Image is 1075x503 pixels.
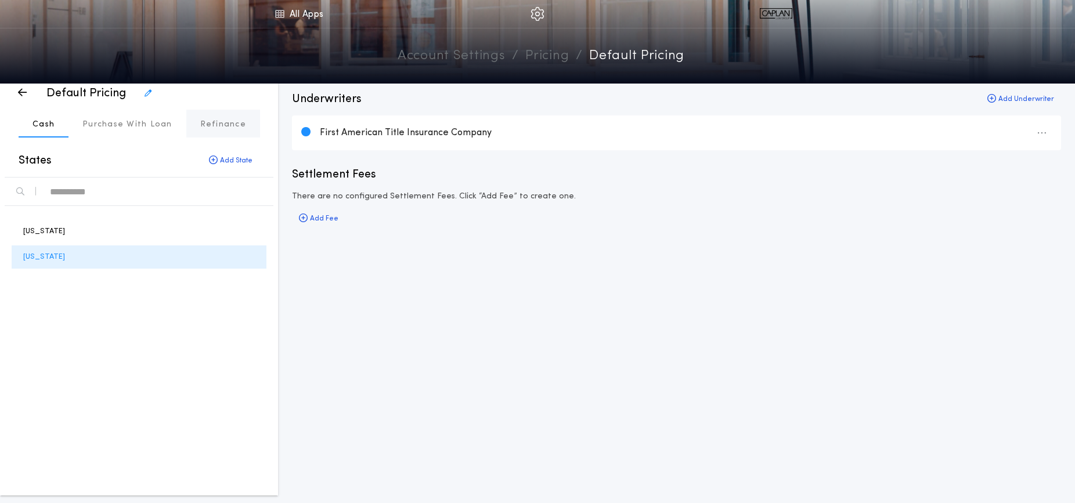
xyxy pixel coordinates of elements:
[23,226,65,237] p: [US_STATE]
[23,251,65,262] p: [US_STATE]
[576,46,582,67] p: /
[46,85,126,102] p: Default Pricing
[589,46,684,67] p: Default Pricing
[398,46,505,67] a: Account Settings
[760,8,792,20] img: vs-icon
[82,119,172,131] p: Purchase With Loan
[512,46,518,67] p: /
[320,126,1052,139] div: First American Title Insurance Company
[292,91,362,107] p: Underwriters
[33,119,55,131] p: Cash
[292,211,345,227] button: Add Fee
[525,46,569,67] a: pricing
[200,151,262,170] button: Add State
[19,153,52,169] p: States
[292,167,376,183] p: Settlement Fees
[531,7,544,21] img: img
[200,119,246,131] p: Refinance
[292,191,576,202] p: There are no configured Settlement Fees. Click “Add Fee” to create one.
[980,91,1061,107] button: Add Underwriter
